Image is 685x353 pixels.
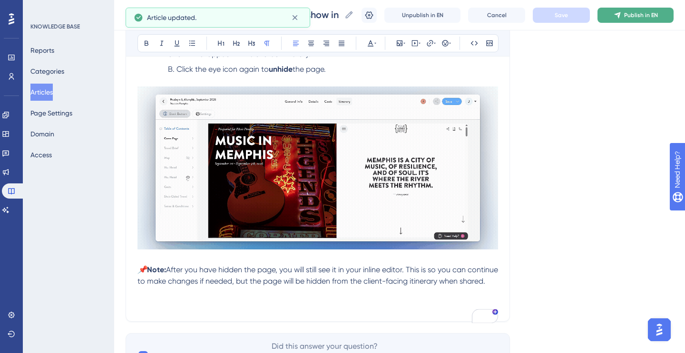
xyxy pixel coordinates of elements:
[269,65,293,74] strong: unhide
[30,84,53,101] button: Articles
[137,265,147,274] em: 📌
[30,23,80,30] div: KNOWLEDGE BASE
[176,65,269,74] span: Click the eye icon again to
[137,86,498,249] img: Hiding and Unhiding Pages.gif
[147,12,196,23] span: Article updated.
[533,8,590,23] button: Save
[22,2,59,14] span: Need Help?
[645,315,674,344] iframe: UserGuiding AI Assistant Launcher
[487,11,507,19] span: Cancel
[30,105,72,122] button: Page Settings
[597,8,674,23] button: Publish in EN
[624,11,658,19] span: Publish in EN
[30,146,52,163] button: Access
[137,299,364,308] span: Keywords: Hide pages, hide lookbook pages, hide itinerary pages,
[402,11,443,19] span: Unpublish in EN
[30,42,54,59] button: Reports
[468,8,525,23] button: Cancel
[555,11,568,19] span: Save
[293,65,326,74] span: the page.
[137,265,500,286] span: After you have hidden the page, you will still see it in your inline editor. This is so you can c...
[30,125,54,143] button: Domain
[384,8,460,23] button: Unpublish in EN
[147,265,166,274] strong: Note:
[30,63,64,80] button: Categories
[272,341,378,352] span: Did this answer your question?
